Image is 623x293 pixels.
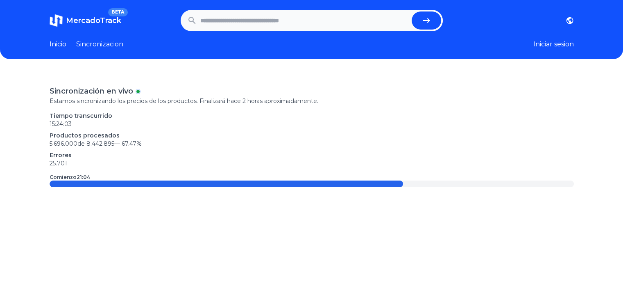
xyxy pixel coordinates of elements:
[76,39,123,49] a: Sincronizacion
[50,159,574,167] p: 25.701
[50,112,574,120] p: Tiempo transcurrido
[50,97,574,105] p: Estamos sincronizando los precios de los productos. Finalizará hace 2 horas aproximadamente.
[108,8,127,16] span: BETA
[50,120,72,128] time: 15:24:03
[50,14,63,27] img: MercadoTrack
[66,16,121,25] span: MercadoTrack
[77,174,90,180] time: 21:04
[50,174,90,181] p: Comienzo
[50,85,133,97] p: Sincronización en vivo
[50,131,574,140] p: Productos procesados
[50,39,66,49] a: Inicio
[50,14,121,27] a: MercadoTrackBETA
[50,151,574,159] p: Errores
[122,140,142,147] span: 67.47 %
[50,140,574,148] p: 5.696.000 de 8.442.895 —
[533,39,574,49] button: Iniciar sesion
